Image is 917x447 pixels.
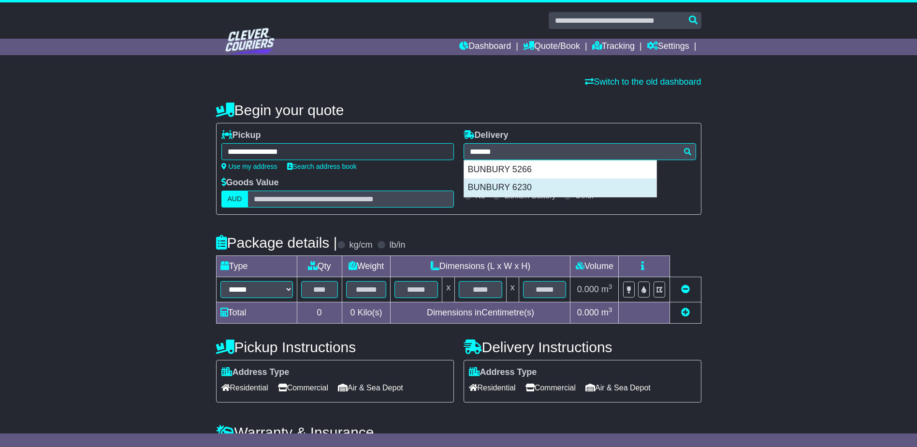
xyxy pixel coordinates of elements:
div: BUNBURY 6230 [464,179,656,197]
td: Total [216,302,297,324]
a: Remove this item [681,284,690,294]
h4: Delivery Instructions [464,339,701,355]
span: 0 [350,308,355,317]
a: Quote/Book [523,39,580,55]
td: x [442,277,455,302]
label: Goods Value [221,178,279,188]
span: m [601,284,612,294]
h4: Begin your quote [216,102,701,118]
a: Settings [647,39,689,55]
sup: 3 [609,306,612,313]
span: m [601,308,612,317]
a: Add new item [681,308,690,317]
span: 0.000 [577,284,599,294]
label: kg/cm [349,240,372,251]
span: 0.000 [577,308,599,317]
td: x [506,277,519,302]
label: Delivery [464,130,509,141]
label: Address Type [221,367,290,378]
a: Use my address [221,163,277,170]
span: Residential [469,380,516,395]
span: Air & Sea Depot [585,380,651,395]
typeahead: Please provide city [464,143,696,160]
td: Kilo(s) [342,302,391,324]
td: Dimensions in Centimetre(s) [391,302,570,324]
td: Type [216,256,297,277]
td: Volume [570,256,619,277]
label: Pickup [221,130,261,141]
span: Residential [221,380,268,395]
a: Search address book [287,163,357,170]
span: Commercial [525,380,576,395]
div: BUNBURY 5266 [464,161,656,179]
td: Weight [342,256,391,277]
a: Tracking [592,39,635,55]
sup: 3 [609,283,612,290]
a: Dashboard [459,39,511,55]
label: lb/in [389,240,405,251]
a: Switch to the old dashboard [585,77,701,87]
label: AUD [221,191,248,208]
td: 0 [297,302,342,324]
h4: Warranty & Insurance [216,424,701,440]
label: Address Type [469,367,537,378]
span: Commercial [278,380,328,395]
td: Qty [297,256,342,277]
h4: Pickup Instructions [216,339,454,355]
h4: Package details | [216,235,337,251]
span: Air & Sea Depot [338,380,403,395]
td: Dimensions (L x W x H) [391,256,570,277]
